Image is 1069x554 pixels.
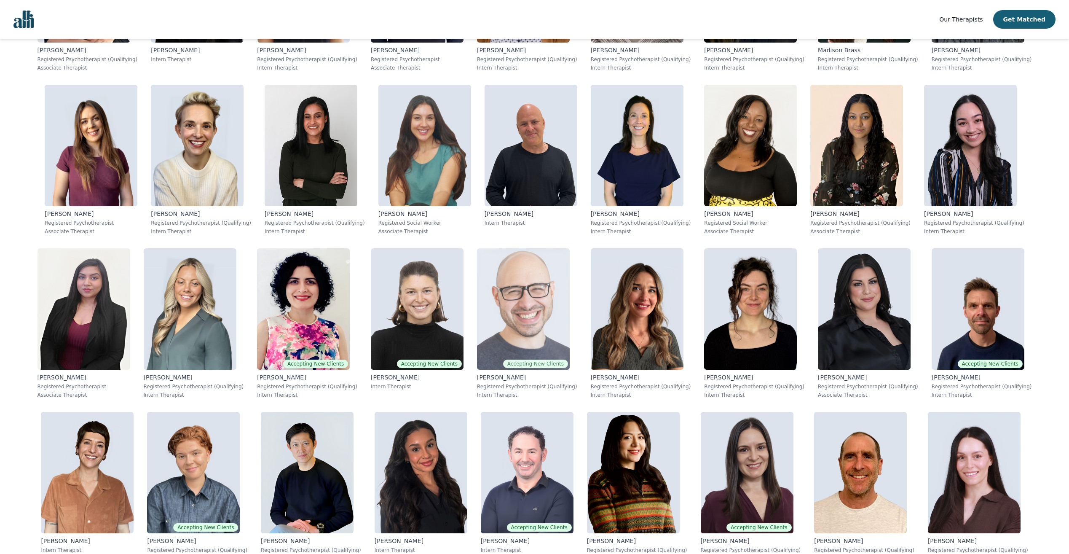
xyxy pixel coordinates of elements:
p: [PERSON_NAME] [375,537,467,545]
p: Associate Therapist [704,228,797,235]
p: [PERSON_NAME] [704,210,797,218]
img: Sonya_Mahil [38,248,130,370]
p: Registered Psychotherapist (Qualifying) [587,547,687,554]
a: Natalia_Simachkevitch[PERSON_NAME]Registered Psychotherapist (Qualifying)Intern Therapist [584,242,698,405]
p: [PERSON_NAME] [587,537,687,545]
p: Registered Psychotherapist (Qualifying) [477,383,577,390]
p: Intern Therapist [932,392,1032,398]
span: Our Therapists [939,16,983,23]
img: Angela_Fedorouk [924,85,1017,206]
span: Accepting New Clients [507,523,572,532]
p: Intern Therapist [265,228,365,235]
p: Intern Therapist [704,65,804,71]
p: Registered Psychotherapist (Qualifying) [265,220,365,226]
img: Mendy_Bisk [477,248,570,370]
p: Intern Therapist [591,228,691,235]
p: Intern Therapist [41,547,134,554]
a: Natalie_Taylor[PERSON_NAME]Registered PsychotherapistAssociate Therapist [38,78,144,242]
p: [PERSON_NAME] [810,210,911,218]
p: Registered Psychotherapist [371,56,464,63]
p: [PERSON_NAME] [371,373,464,382]
a: Selena_Armstrong[PERSON_NAME]Registered Psychotherapist (Qualifying)Intern Therapist [137,242,251,405]
img: Shanta_Persaud [810,85,903,206]
p: Registered Psychotherapist (Qualifying) [38,56,138,63]
a: Jeff_Watson[PERSON_NAME]Intern Therapist [478,78,584,242]
p: Intern Therapist [704,392,804,398]
p: [PERSON_NAME] [932,373,1032,382]
p: Registered Psychotherapist (Qualifying) [591,56,691,63]
p: [PERSON_NAME] [701,537,801,545]
p: Registered Psychotherapist (Qualifying) [818,383,918,390]
a: Natasha_Halliday[PERSON_NAME]Registered Social WorkerAssociate Therapist [697,78,804,242]
p: [PERSON_NAME] [704,373,804,382]
a: Todd_SchiedelAccepting New Clients[PERSON_NAME]Registered Psychotherapist (Qualifying)Intern Ther... [925,242,1039,405]
span: Accepting New Clients [958,360,1023,368]
img: Alan_Chen [261,412,354,533]
img: Taylor_Davis [375,412,467,533]
p: [PERSON_NAME] [477,373,577,382]
img: Jeff_Watson [485,85,577,206]
p: [PERSON_NAME] [151,46,244,54]
p: [PERSON_NAME] [928,537,1028,545]
img: Natalie_Taylor [45,85,137,206]
img: Luisa_Diaz Flores [587,412,680,533]
p: Registered Social Worker [378,220,471,226]
p: [PERSON_NAME] [38,46,138,54]
p: [PERSON_NAME] [257,373,357,382]
p: Intern Therapist [818,65,918,71]
p: [PERSON_NAME] [485,210,577,218]
p: Intern Therapist [932,65,1032,71]
a: Angela_Fedorouk[PERSON_NAME]Registered Psychotherapist (Qualifying)Intern Therapist [917,78,1031,242]
p: Registered Psychotherapist (Qualifying) [591,383,691,390]
p: Registered Psychotherapist (Qualifying) [151,220,251,226]
p: Intern Therapist [257,392,357,398]
span: Accepting New Clients [173,523,238,532]
span: Accepting New Clients [397,360,462,368]
p: Registered Psychotherapist (Qualifying) [814,547,914,554]
p: [PERSON_NAME] [591,373,691,382]
img: Amrit_Bhangoo [378,85,471,206]
p: Registered Social Worker [704,220,797,226]
p: Associate Therapist [45,228,137,235]
a: Amrit_Bhangoo[PERSON_NAME]Registered Social WorkerAssociate Therapist [372,78,478,242]
img: alli logo [13,11,34,28]
p: [PERSON_NAME] [591,46,691,54]
img: Lorena_Krasnai [701,412,793,533]
p: [PERSON_NAME] [481,537,573,545]
p: Registered Psychotherapist (Qualifying) [701,547,801,554]
img: Mandeep_Lalli [265,85,357,206]
img: Chloe_Ives [704,248,797,370]
p: [PERSON_NAME] [704,46,804,54]
p: [PERSON_NAME] [818,373,918,382]
a: Mandeep_Lalli[PERSON_NAME]Registered Psychotherapist (Qualifying)Intern Therapist [258,78,372,242]
p: Associate Therapist [371,65,464,71]
p: Associate Therapist [818,392,918,398]
img: Shay_Kader [928,412,1021,533]
p: Registered Psychotherapist (Qualifying) [810,220,911,226]
p: Registered Psychotherapist (Qualifying) [147,547,247,554]
p: [PERSON_NAME] [378,210,471,218]
button: Get Matched [993,10,1056,29]
p: Registered Psychotherapist (Qualifying) [257,56,357,63]
p: [PERSON_NAME] [265,210,365,218]
p: Intern Therapist [591,392,691,398]
img: Julia_Finetti [591,85,683,206]
p: [PERSON_NAME] [932,46,1032,54]
p: Registered Psychotherapist (Qualifying) [261,547,361,554]
p: [PERSON_NAME] [261,537,361,545]
img: Todd_Schiedel [932,248,1024,370]
p: Intern Therapist [477,392,577,398]
a: Shanta_Persaud[PERSON_NAME]Registered Psychotherapist (Qualifying)Associate Therapist [804,78,917,242]
span: Accepting New Clients [503,360,568,368]
p: Associate Therapist [38,65,138,71]
p: [PERSON_NAME] [371,46,464,54]
p: Associate Therapist [810,228,911,235]
img: Abby_Tait [371,248,464,370]
p: [PERSON_NAME] [38,373,130,382]
p: Registered Psychotherapist (Qualifying) [924,220,1024,226]
p: Registered Psychotherapist [38,383,130,390]
p: Registered Psychotherapist (Qualifying) [818,56,918,63]
p: [PERSON_NAME] [151,210,251,218]
p: Intern Therapist [481,547,573,554]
